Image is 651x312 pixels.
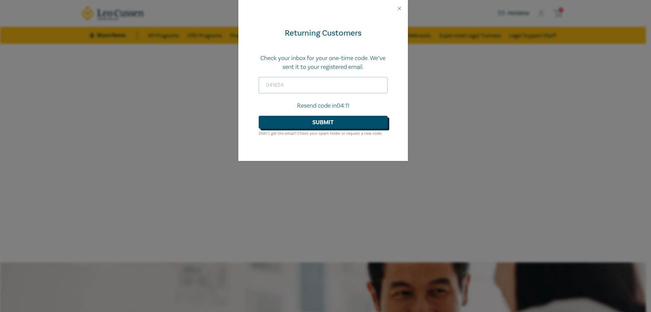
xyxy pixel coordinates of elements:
button: Close [396,5,402,12]
div: Returning Customers [259,28,388,39]
button: Submit [259,116,388,129]
input: Code [259,77,388,93]
p: Check your inbox for your one-time code. We’ve sent it to your registered email. [259,54,388,72]
small: Didn’t get the email? Check your spam folder or request a new code. [259,131,382,136]
p: Resend code in 04:11 [259,102,388,110]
